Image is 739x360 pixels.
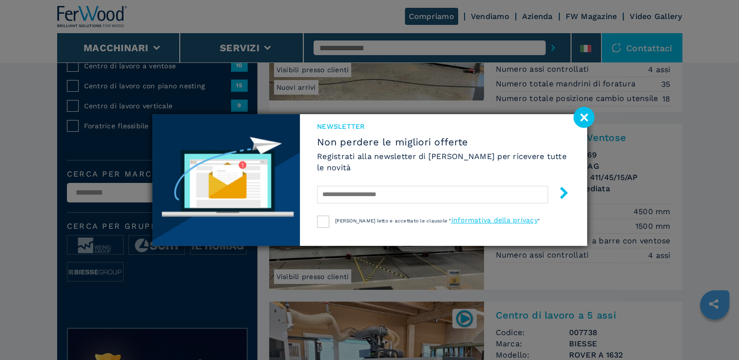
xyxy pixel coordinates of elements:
[451,216,537,224] a: informativa della privacy
[317,121,570,131] span: NEWSLETTER
[317,151,570,173] h6: Registrati alla newsletter di [PERSON_NAME] per ricevere tutte le novità
[152,114,300,246] img: Newsletter image
[335,218,451,223] span: [PERSON_NAME] letto e accettato le clausole "
[548,183,570,206] button: submit-button
[538,218,540,223] span: "
[317,136,570,148] span: Non perdere le migliori offerte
